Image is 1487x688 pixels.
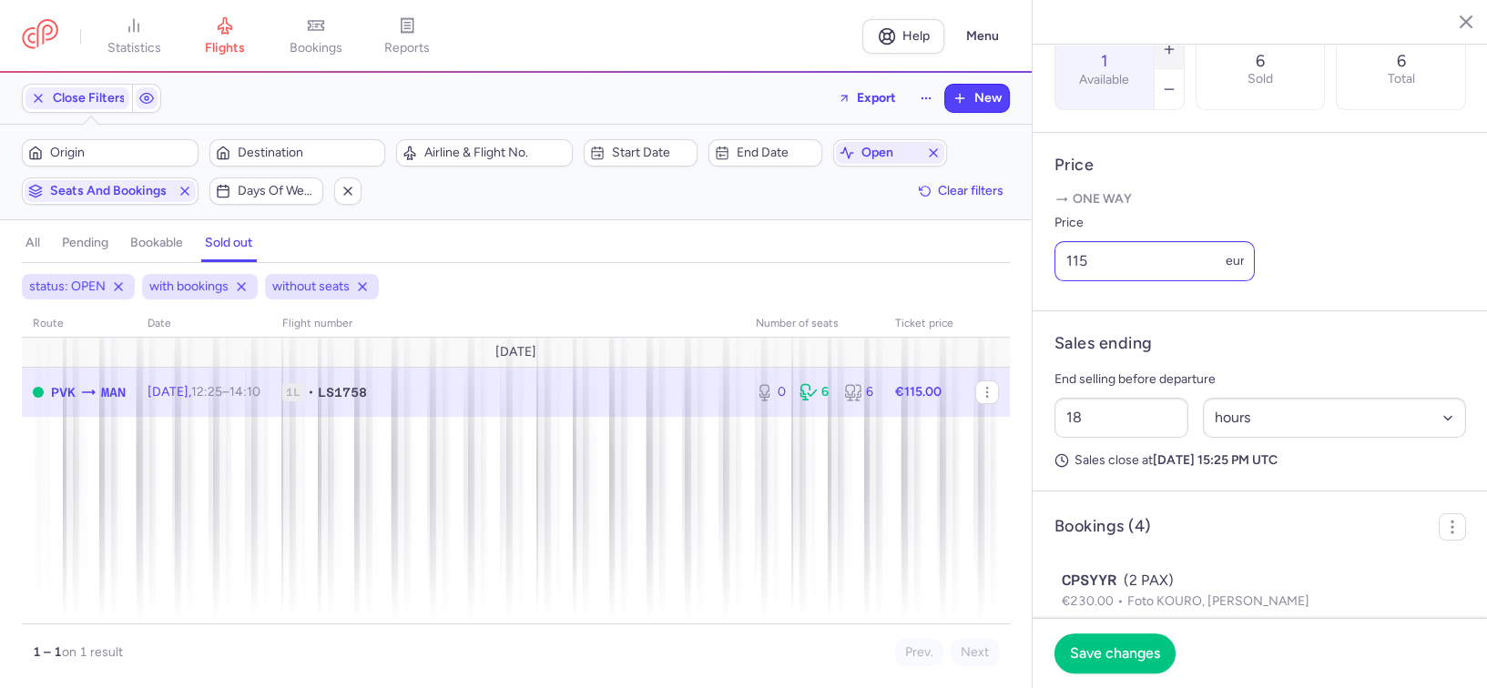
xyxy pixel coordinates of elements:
h4: bookable [130,235,183,251]
p: One way [1054,190,1466,208]
h4: Price [1054,155,1466,176]
span: End date [737,146,816,160]
button: Prev. [895,639,943,666]
button: Start date [584,139,698,167]
input: ## [1054,398,1188,438]
label: Price [1054,212,1255,234]
th: Ticket price [884,310,964,338]
a: statistics [88,16,179,56]
span: with bookings [149,278,229,296]
span: Days of week [238,184,317,198]
p: Sales close at [1054,452,1466,469]
div: 6 [844,383,873,401]
time: 12:25 [191,384,222,400]
span: Help [902,29,930,43]
span: – [191,384,260,400]
span: LS1758 [318,383,367,401]
span: [DATE], [148,384,260,400]
input: --- [1054,241,1255,281]
span: Ringway International Airport, Manchester, United Kingdom [101,382,126,402]
button: Next [951,639,999,666]
button: Airline & Flight No. [396,139,573,167]
span: Origin [50,146,192,160]
th: date [137,310,271,338]
div: 0 [756,383,785,401]
p: End selling before departure [1054,369,1466,390]
span: €230.00 [1062,593,1127,609]
button: Destination [209,139,386,167]
button: Export [826,84,908,113]
span: flights [205,40,245,56]
label: Available [1079,73,1129,87]
button: CPSYYR(2 PAX)€230.00Foto KOURO, [PERSON_NAME] [1062,570,1459,612]
th: route [22,310,137,338]
span: Save changes [1070,645,1160,662]
span: open [861,146,919,160]
button: Menu [955,19,1010,54]
span: statistics [107,40,161,56]
a: flights [179,16,270,56]
button: New [945,85,1009,112]
span: without seats [272,278,350,296]
button: open [833,139,947,167]
span: Airline & Flight No. [424,146,566,160]
button: End date [708,139,822,167]
p: 6 [1256,52,1265,70]
span: CPSYYR [1062,570,1116,592]
span: 1L [282,383,304,401]
span: Seats and bookings [50,184,170,198]
p: Total [1388,72,1415,86]
span: Export [857,91,896,105]
button: Origin [22,139,199,167]
span: Aktion, Préveza, Greece [51,382,76,402]
span: bookings [290,40,342,56]
strong: [DATE] 15:25 PM UTC [1153,452,1278,468]
span: • [308,383,314,401]
span: New [974,91,1002,106]
span: reports [384,40,430,56]
span: status: OPEN [29,278,106,296]
button: Days of week [209,177,323,205]
time: 14:10 [229,384,260,400]
button: Save changes [1054,633,1176,673]
span: Destination [238,146,380,160]
button: Close Filters [23,85,132,112]
button: Clear filters [912,177,1010,205]
span: Start date [612,146,691,160]
a: CitizenPlane red outlined logo [22,19,58,53]
strong: 1 – 1 [33,644,62,660]
span: Foto KOURO, [PERSON_NAME] [1127,593,1309,609]
span: Close Filters [53,91,126,106]
th: Flight number [271,310,745,338]
div: 6 [800,383,829,401]
a: reports [362,16,453,56]
span: eur [1226,253,1245,268]
p: 6 [1397,52,1406,70]
strong: €115.00 [895,384,942,400]
span: on 1 result [62,644,123,660]
h4: all [25,235,40,251]
h4: sold out [205,235,252,251]
a: bookings [270,16,362,56]
span: [DATE] [495,345,536,359]
h4: Bookings (4) [1054,516,1150,537]
h4: Sales ending [1054,333,1152,354]
th: number of seats [745,310,884,338]
div: (2 PAX) [1062,570,1459,592]
h4: pending [62,235,108,251]
button: Seats and bookings [22,177,199,205]
p: Sold [1248,72,1273,86]
a: Help [862,19,944,54]
span: Clear filters [938,184,1003,197]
